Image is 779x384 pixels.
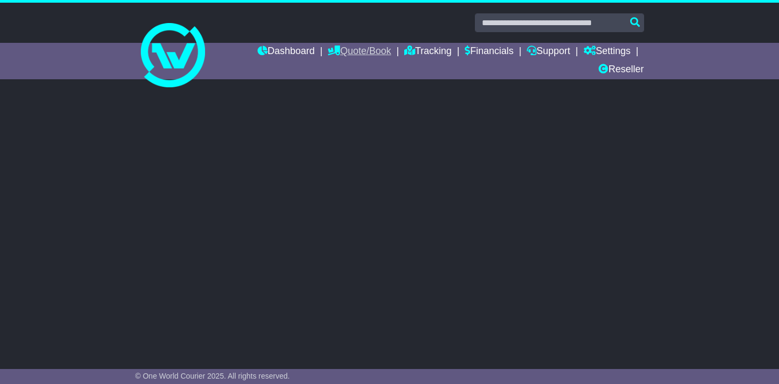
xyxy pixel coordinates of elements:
a: Support [527,43,570,61]
a: Financials [465,43,513,61]
span: © One World Courier 2025. All rights reserved. [135,372,290,380]
a: Quote/Book [328,43,391,61]
a: Settings [584,43,631,61]
a: Tracking [404,43,451,61]
a: Dashboard [258,43,315,61]
a: Reseller [599,61,644,79]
